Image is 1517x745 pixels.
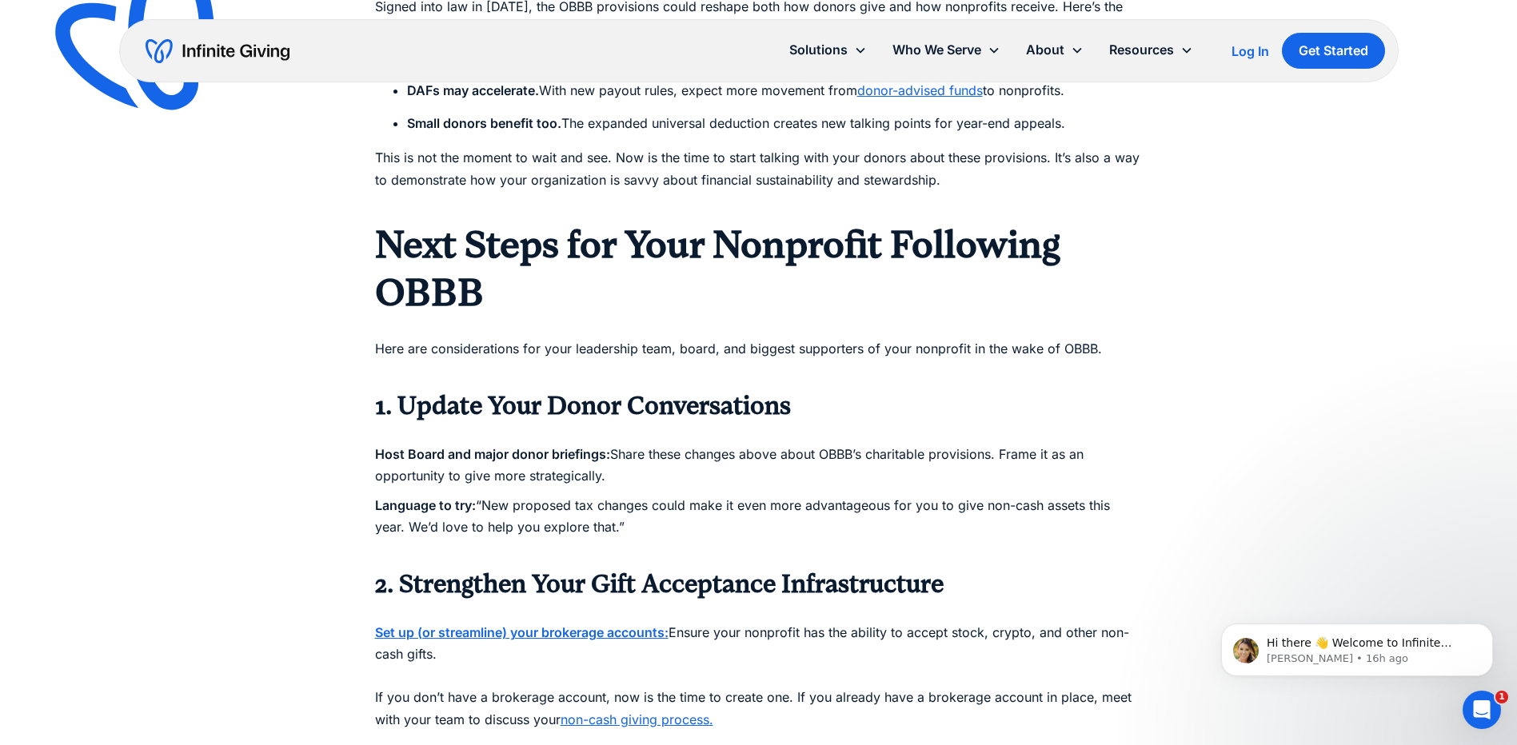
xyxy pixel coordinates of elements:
[407,113,1143,134] li: The expanded universal deduction creates new talking points for year-end appeals.
[407,82,539,98] strong: DAFs may accelerate.
[789,39,848,61] div: Solutions
[375,147,1143,213] p: This is not the moment to wait and see. Now is the time to start talking with your donors about t...
[857,82,983,98] a: donor-advised funds
[1013,33,1096,67] div: About
[1232,42,1269,61] a: Log In
[1026,39,1064,61] div: About
[1282,33,1385,69] a: Get Started
[375,422,1143,488] p: Share these changes above about OBBB’s charitable provisions. Frame it as an opportunity to give ...
[776,33,880,67] div: Solutions
[1109,39,1174,61] div: Resources
[407,115,561,131] strong: Small donors benefit too.
[375,624,669,640] a: Set up (or streamline) your brokerage accounts:
[375,495,1143,560] p: “New proposed tax changes could make it even more advantageous for you to give non-cash assets th...
[375,317,1143,382] p: Here are considerations for your leadership team, board, and biggest supporters of your nonprofit...
[1495,691,1508,703] span: 1
[375,222,1060,315] strong: Next Steps for Your Nonprofit Following OBBB
[880,33,1013,67] div: Who We Serve
[407,80,1143,102] li: With new payout rules, expect more movement from to nonprofits.
[375,446,610,462] strong: Host Board and major donor briefings:
[1463,691,1501,729] iframe: Intercom live chat
[892,39,981,61] div: Who We Serve
[1197,590,1517,702] iframe: Intercom notifications message
[1232,45,1269,58] div: Log In
[561,711,713,727] a: non-cash giving process.
[375,497,476,513] strong: Language to try:
[375,569,944,599] strong: 2. Strengthen Your Gift Acceptance Infrastructure
[146,38,289,64] a: home
[1096,33,1206,67] div: Resources
[375,391,791,420] strong: 1. Update Your Donor Conversations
